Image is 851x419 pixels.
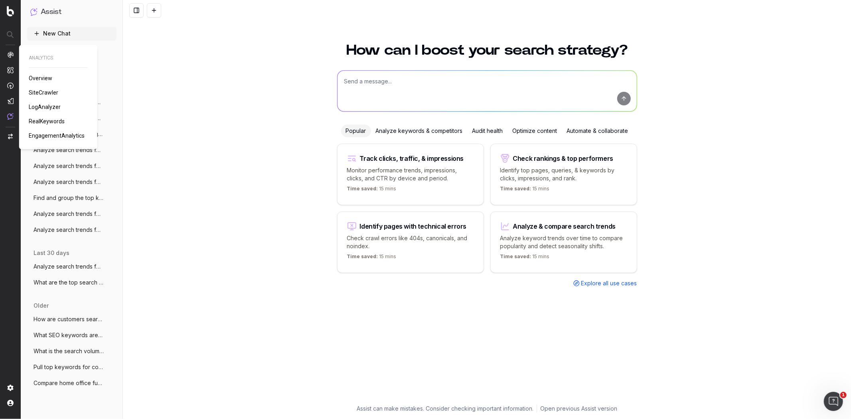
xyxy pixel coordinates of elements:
[30,6,113,18] button: Assist
[562,125,633,137] div: Automate & collaborate
[29,132,85,139] span: EngagementAnalytics
[34,178,104,186] span: Analyze search trends for: storage furni
[27,43,116,56] a: How to use Assist
[540,405,617,413] a: Open previous Assist version
[7,67,14,73] img: Intelligence
[500,253,531,259] span: Time saved:
[29,89,61,97] a: SiteCrawler
[508,125,562,137] div: Optimize content
[360,155,464,162] div: Track clicks, traffic, & impressions
[27,361,116,374] button: Pull top keywords for coffee table shape
[573,279,637,287] a: Explore all use cases
[500,186,531,192] span: Time saved:
[34,226,104,234] span: Analyze search trends for: Spring scents
[27,377,116,389] button: Compare home office furniture search ter
[513,155,614,162] div: Check rankings & top performers
[27,160,116,172] button: Analyze search trends for: [DATE] events
[347,166,474,182] p: Monitor performance trends, impressions, clicks, and CTR by device and period.
[29,132,88,140] a: EngagementAnalytics
[27,192,116,204] button: Find and group the top keywords for bath
[34,279,104,287] span: What are the top search queries for neut
[34,210,104,218] span: Analyze search trends for: bathroom mate
[7,98,14,104] img: Studio
[347,186,378,192] span: Time saved:
[347,234,474,250] p: Check crawl errors like 404s, canonicals, and noindex.
[34,315,104,323] span: How are customers searching for shorter
[34,249,69,257] span: last 30 days
[824,392,843,411] iframe: Intercom live chat
[840,392,847,398] span: 1
[347,253,397,263] p: 15 mins
[500,253,550,263] p: 15 mins
[347,186,397,195] p: 15 mins
[7,385,14,391] img: Setting
[27,313,116,326] button: How are customers searching for shorter
[34,347,104,355] span: What is the search volume when comparing
[34,194,104,202] span: Find and group the top keywords for bath
[347,253,378,259] span: Time saved:
[29,89,58,96] span: SiteCrawler
[500,186,550,195] p: 15 mins
[29,75,52,81] span: Overview
[34,263,104,271] span: Analyze search trends for: gardening
[27,345,116,358] button: What is the search volume when comparing
[29,117,68,125] a: RealKeywords
[29,74,55,82] a: Overview
[27,223,116,236] button: Analyze search trends for: Spring scents
[581,279,637,287] span: Explore all use cases
[7,113,14,120] img: Assist
[360,223,467,229] div: Identify pages with technical errors
[8,134,13,139] img: Switch project
[337,43,637,57] h1: How can I boost your search strategy?
[34,363,104,371] span: Pull top keywords for coffee table shape
[341,125,371,137] div: Popular
[7,6,14,16] img: Botify logo
[27,329,116,342] button: What SEO keywords are customers using to
[27,208,116,220] button: Analyze search trends for: bathroom mate
[27,27,116,40] button: New Chat
[27,176,116,188] button: Analyze search trends for: storage furni
[34,331,104,339] span: What SEO keywords are customers using to
[29,55,88,61] span: ANALYTICS
[357,405,533,413] p: Assist can make mistakes. Consider checking important information.
[27,276,116,289] button: What are the top search queries for neut
[29,103,64,111] a: LogAnalyzer
[7,82,14,89] img: Activation
[34,302,49,310] span: older
[29,118,65,125] span: RealKeywords
[27,260,116,273] button: Analyze search trends for: gardening
[513,223,616,229] div: Analyze & compare search trends
[500,166,627,182] p: Identify top pages, queries, & keywords by clicks, impressions, and rank.
[500,234,627,250] p: Analyze keyword trends over time to compare popularity and detect seasonality shifts.
[29,104,61,110] span: LogAnalyzer
[371,125,468,137] div: Analyze keywords & competitors
[41,6,61,18] h1: Assist
[34,162,104,170] span: Analyze search trends for: [DATE] events
[7,400,14,406] img: My account
[30,8,38,16] img: Assist
[34,379,104,387] span: Compare home office furniture search ter
[468,125,508,137] div: Audit health
[7,51,14,58] img: Analytics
